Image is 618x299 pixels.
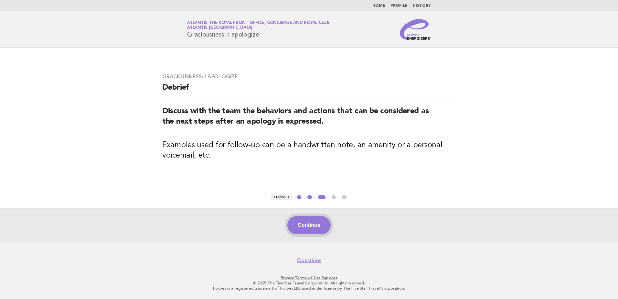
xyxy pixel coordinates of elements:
[111,281,507,286] p: © 2025 The Five Star Travel Corporation. All rights reserved.
[296,194,303,201] button: 1
[162,83,456,98] h2: Debrief
[400,19,431,40] img: Service Energizers
[306,194,313,201] button: 2
[271,194,292,201] button: < Previous
[297,257,321,264] a: Questions
[162,140,456,161] h3: Examples used for follow-up can be a handwritten note, an amenity or a personal voicemail, etc.
[162,73,456,80] h3: Graciousness: I apologize
[111,275,507,281] p: · ·
[413,4,431,8] a: History
[187,21,330,30] a: Atlantis The Royal Front Office, Concierge and Royal ClubAtlantis [GEOGRAPHIC_DATA]
[322,276,337,280] a: Support
[162,106,456,132] h2: Discuss with the team the behaviors and actions that can be considered as the next steps after an...
[111,286,507,291] p: Forbes is a registered trademark of Forbes LLC used under license by The Five Star Travel Corpora...
[372,4,385,8] a: Home
[187,26,252,30] span: Atlantis [GEOGRAPHIC_DATA]
[281,276,294,280] a: Privacy
[287,216,330,234] button: Continue
[187,21,330,38] h1: Graciousness: I apologize
[390,4,408,8] a: Profile
[295,276,321,280] a: Terms of Use
[317,194,326,201] button: 3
